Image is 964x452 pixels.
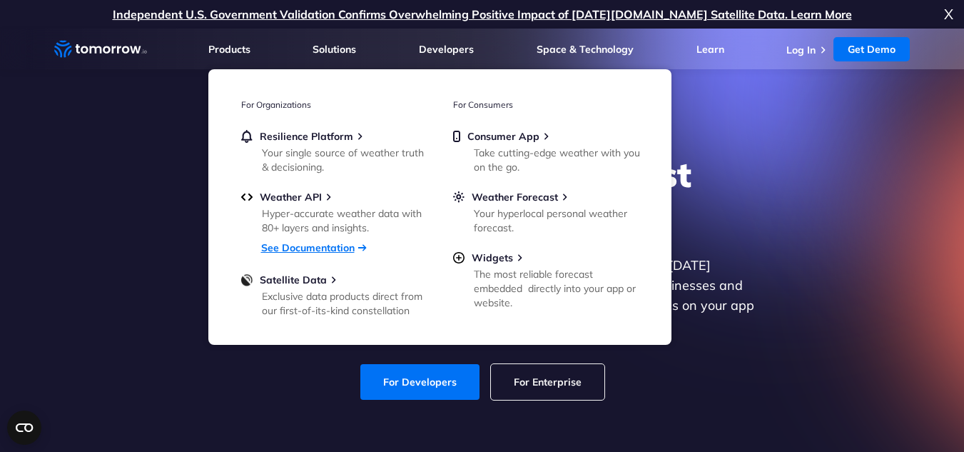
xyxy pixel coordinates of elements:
img: satellite-data-menu.png [241,273,253,286]
a: Space & Technology [537,43,634,56]
span: Consumer App [467,130,539,143]
img: mobile.svg [453,130,460,143]
a: Resilience PlatformYour single source of weather truth & decisioning. [241,130,427,171]
img: api.svg [241,191,253,204]
a: Independent U.S. Government Validation Confirms Overwhelming Positive Impact of [DATE][DOMAIN_NAM... [113,7,852,21]
a: Get Demo [833,37,910,61]
span: Widgets [472,251,513,264]
a: Weather APIHyper-accurate weather data with 80+ layers and insights. [241,191,427,232]
button: Open CMP widget [7,411,41,445]
span: Resilience Platform [260,130,353,143]
a: Weather ForecastYour hyperlocal personal weather forecast. [453,191,639,232]
div: Exclusive data products direct from our first-of-its-kind constellation [262,289,428,318]
div: The most reliable forecast embedded directly into your app or website. [474,267,640,310]
a: For Enterprise [491,364,604,400]
a: Consumer AppTake cutting-edge weather with you on the go. [453,130,639,171]
a: See Documentation [261,241,355,254]
div: Hyper-accurate weather data with 80+ layers and insights. [262,206,428,235]
img: bell.svg [241,130,253,143]
a: Satellite DataExclusive data products direct from our first-of-its-kind constellation [241,273,427,315]
a: Solutions [313,43,356,56]
a: Learn [696,43,724,56]
div: Your single source of weather truth & decisioning. [262,146,428,174]
h3: For Consumers [453,99,639,110]
a: Log In [786,44,816,56]
img: sun.svg [453,191,465,204]
span: Weather Forecast [472,191,558,204]
a: Home link [54,39,147,60]
div: Take cutting-edge weather with you on the go. [474,146,640,174]
img: plus-circle.svg [453,251,465,264]
span: Satellite Data [260,273,327,286]
h3: For Organizations [241,99,427,110]
a: Products [208,43,250,56]
a: WidgetsThe most reliable forecast embedded directly into your app or website. [453,251,639,307]
h1: Explore the World’s Best Weather API [207,153,758,238]
a: For Developers [360,364,480,400]
div: Your hyperlocal personal weather forecast. [474,206,640,235]
span: Weather API [260,191,322,204]
a: Developers [419,43,474,56]
p: Get reliable and precise weather data through our free API. Count on [DATE][DOMAIN_NAME] for quic... [207,256,758,336]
